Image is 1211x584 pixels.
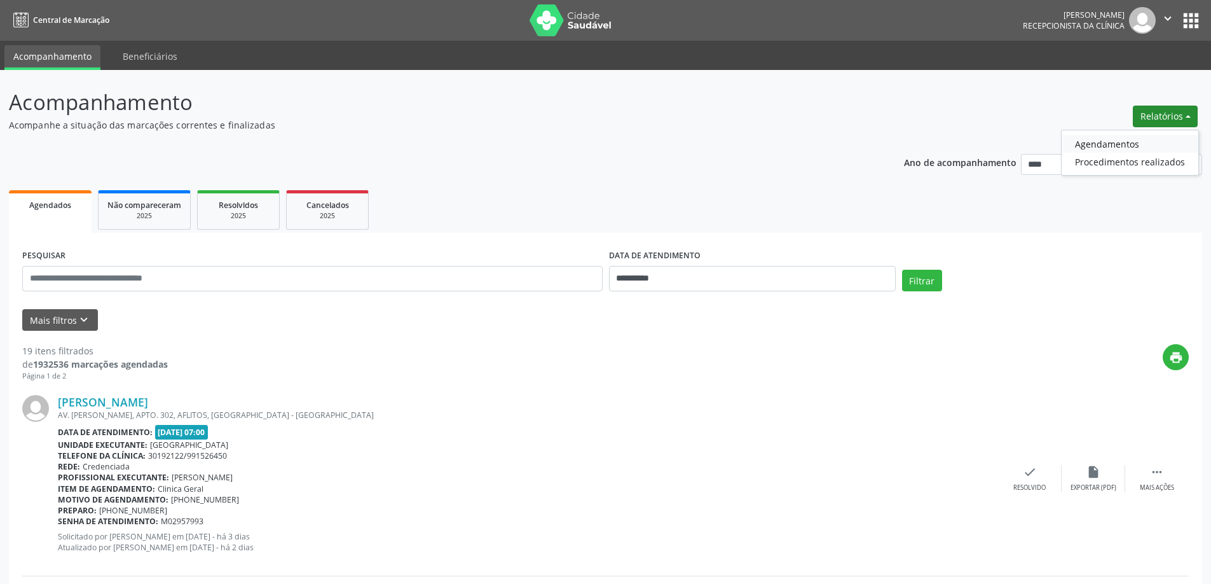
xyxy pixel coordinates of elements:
[33,358,168,370] strong: 1932536 marcações agendadas
[1023,20,1125,31] span: Recepcionista da clínica
[58,516,158,527] b: Senha de atendimento:
[1023,10,1125,20] div: [PERSON_NAME]
[58,472,169,483] b: Profissional executante:
[58,395,148,409] a: [PERSON_NAME]
[83,461,130,472] span: Credenciada
[22,395,49,422] img: img
[99,505,167,516] span: [PHONE_NUMBER]
[22,246,65,266] label: PESQUISAR
[172,472,233,483] span: [PERSON_NAME]
[58,483,155,494] b: Item de agendamento:
[9,87,844,118] p: Acompanhamento
[171,494,239,505] span: [PHONE_NUMBER]
[1062,153,1198,170] a: Procedimentos realizados
[29,200,71,211] span: Agendados
[1013,483,1046,492] div: Resolvido
[902,270,942,291] button: Filtrar
[207,211,270,221] div: 2025
[1161,11,1175,25] i: 
[114,45,186,67] a: Beneficiários
[58,531,998,553] p: Solicitado por [PERSON_NAME] em [DATE] - há 3 dias Atualizado por [PERSON_NAME] em [DATE] - há 2 ...
[1061,130,1199,176] ul: Relatórios
[107,200,181,211] span: Não compareceram
[1150,465,1164,479] i: 
[150,440,228,450] span: [GEOGRAPHIC_DATA]
[219,200,258,211] span: Resolvidos
[1023,465,1037,479] i: check
[1163,344,1189,370] button: print
[58,410,998,421] div: AV. [PERSON_NAME], APTO. 302, AFLITOS, [GEOGRAPHIC_DATA] - [GEOGRAPHIC_DATA]
[296,211,359,221] div: 2025
[58,440,147,450] b: Unidade executante:
[158,483,203,494] span: Clinica Geral
[33,15,109,25] span: Central de Marcação
[58,450,146,461] b: Telefone da clínica:
[148,450,227,461] span: 30192122/991526450
[1086,465,1100,479] i: insert_drive_file
[58,461,80,472] b: Rede:
[22,371,168,382] div: Página 1 de 2
[22,358,168,371] div: de
[1062,135,1198,153] a: Agendamentos
[904,154,1016,170] p: Ano de acompanhamento
[9,118,844,132] p: Acompanhe a situação das marcações correntes e finalizadas
[58,427,153,438] b: Data de atendimento:
[77,313,91,327] i: keyboard_arrow_down
[22,309,98,331] button: Mais filtroskeyboard_arrow_down
[306,200,349,211] span: Cancelados
[161,516,203,527] span: M02957993
[609,246,701,266] label: DATA DE ATENDIMENTO
[9,10,109,31] a: Central de Marcação
[1133,106,1198,127] button: Relatórios
[58,494,168,505] b: Motivo de agendamento:
[1071,483,1116,492] div: Exportar (PDF)
[4,45,100,70] a: Acompanhamento
[107,211,181,221] div: 2025
[58,505,97,516] b: Preparo:
[1156,7,1180,34] button: 
[1140,483,1174,492] div: Mais ações
[1180,10,1202,32] button: apps
[1169,351,1183,365] i: print
[22,344,168,358] div: 19 itens filtrados
[1129,7,1156,34] img: img
[155,425,209,440] span: [DATE] 07:00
